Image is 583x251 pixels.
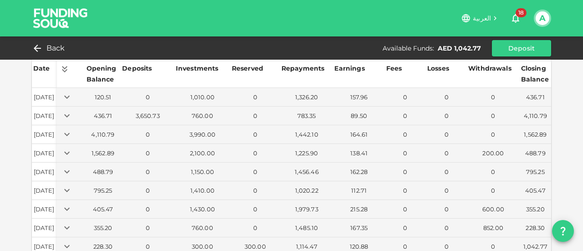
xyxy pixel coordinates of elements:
div: 0 [428,149,465,158]
td: [DATE] [32,107,57,125]
div: 0 [428,112,465,120]
div: 0 [387,224,424,232]
button: Expand [61,91,73,103]
div: Date [33,63,51,74]
div: 0 [428,224,465,232]
div: 436.71 [522,93,549,102]
div: 164.61 [335,130,383,139]
button: Expand [61,221,73,234]
button: Deposit [492,40,551,56]
div: 1,326.20 [282,93,332,102]
div: 120.51 [87,93,119,102]
div: 1,562.89 [522,130,549,139]
div: 228.30 [522,224,549,232]
div: 3,650.73 [123,112,173,120]
div: 760.00 [176,112,229,120]
div: Repayments [281,63,325,74]
button: Expand [61,203,73,215]
button: Expand [61,128,73,141]
td: [DATE] [32,219,57,237]
div: 1,042.77 [522,242,549,251]
div: 783.35 [282,112,332,120]
div: 1,020.22 [282,186,332,195]
div: 795.25 [87,186,119,195]
div: Investments [176,63,219,74]
div: Losses [427,63,450,74]
div: 1,430.00 [176,205,229,214]
div: 0 [469,242,518,251]
button: Expand [61,184,73,197]
div: 355.20 [87,224,119,232]
div: 0 [232,149,278,158]
div: 488.79 [522,149,549,158]
div: AED 1,042.77 [438,44,481,53]
button: A [536,11,549,25]
div: 0 [387,205,424,214]
div: 0 [469,130,518,139]
button: Expand all [58,63,71,76]
div: 0 [232,224,278,232]
div: Fees [386,63,404,74]
div: 436.71 [87,112,119,120]
div: 0 [387,112,424,120]
div: 0 [428,242,465,251]
div: 1,456.46 [282,168,332,176]
div: 0 [387,93,424,102]
div: 1,410.00 [176,186,229,195]
span: Expand [61,130,73,137]
div: 1,979.73 [282,205,332,214]
div: 120.88 [335,242,383,251]
div: 300.00 [232,242,278,251]
div: 0 [469,112,518,120]
div: Opening Balance [87,63,120,85]
div: 0 [232,93,278,102]
div: 405.47 [87,205,119,214]
div: 3,990.00 [176,130,229,139]
span: Expand all [58,64,71,72]
div: 0 [469,168,518,176]
span: العربية [473,14,491,22]
div: Closing Balance [521,63,550,85]
div: 200.00 [469,149,518,158]
div: 0 [428,93,465,102]
div: 0 [428,130,465,139]
div: 405.47 [522,186,549,195]
div: 1,485.10 [282,224,332,232]
div: 157.96 [335,93,383,102]
td: [DATE] [32,200,57,219]
div: 0 [123,242,173,251]
div: 0 [123,224,173,232]
td: [DATE] [32,144,57,163]
div: 1,150.00 [176,168,229,176]
div: 89.50 [335,112,383,120]
span: Expand [61,111,73,118]
div: 162.28 [335,168,383,176]
div: 488.79 [87,168,119,176]
div: 300.00 [176,242,229,251]
div: 0 [123,93,173,102]
div: 0 [387,186,424,195]
div: 0 [232,112,278,120]
div: 112.71 [335,186,383,195]
div: 0 [469,93,518,102]
div: 1,114.47 [282,242,332,251]
div: Withdrawals [468,63,511,74]
div: 0 [232,168,278,176]
button: Expand [61,147,73,159]
div: 1,442.10 [282,130,332,139]
div: 215.28 [335,205,383,214]
td: [DATE] [32,125,57,144]
div: 760.00 [176,224,229,232]
div: 0 [232,205,278,214]
div: Earnings [334,63,364,74]
div: Available Funds : [383,44,434,53]
div: 0 [428,205,465,214]
div: 0 [387,242,424,251]
span: Expand [61,205,73,212]
div: 2,100.00 [176,149,229,158]
div: 0 [428,186,465,195]
div: 0 [387,168,424,176]
div: 1,562.89 [87,149,119,158]
div: 852.00 [469,224,518,232]
div: 0 [232,186,278,195]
